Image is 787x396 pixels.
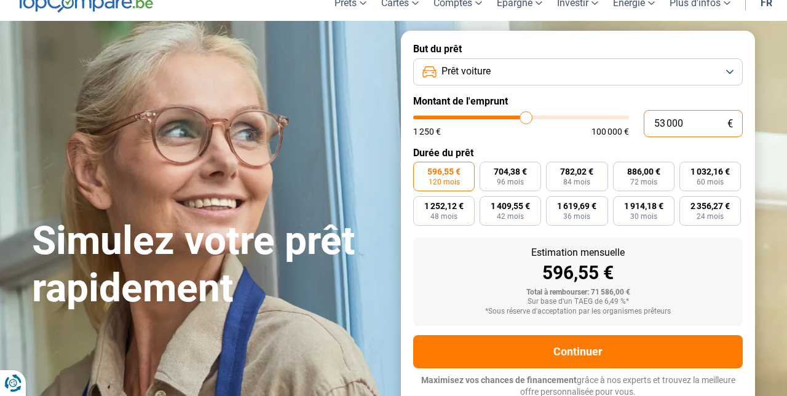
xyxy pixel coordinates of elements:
label: Montant de l'emprunt [413,95,743,107]
span: 596,55 € [427,167,461,176]
span: 60 mois [697,178,724,186]
span: 48 mois [430,213,457,220]
span: 1 619,69 € [557,202,596,210]
span: 36 mois [563,213,590,220]
button: Continuer [413,335,743,368]
span: 96 mois [497,178,524,186]
span: 2 356,27 € [690,202,730,210]
span: 120 mois [429,178,460,186]
span: 782,02 € [560,167,593,176]
span: Prêt voiture [441,65,491,78]
h1: Simulez votre prêt rapidement [32,218,386,312]
div: Total à rembourser: 71 586,00 € [423,288,733,297]
span: 84 mois [563,178,590,186]
div: Estimation mensuelle [423,248,733,258]
span: 100 000 € [591,127,629,136]
span: € [727,119,733,129]
span: 704,38 € [494,167,527,176]
span: Maximisez vos chances de financement [421,375,577,385]
span: 1 914,18 € [624,202,663,210]
span: 1 250 € [413,127,441,136]
div: 596,55 € [423,264,733,282]
span: 30 mois [630,213,657,220]
span: 886,00 € [627,167,660,176]
span: 42 mois [497,213,524,220]
label: Durée du prêt [413,147,743,159]
span: 1 032,16 € [690,167,730,176]
div: Sur base d'un TAEG de 6,49 %* [423,298,733,306]
button: Prêt voiture [413,58,743,85]
span: 1 252,12 € [424,202,464,210]
span: 24 mois [697,213,724,220]
span: 72 mois [630,178,657,186]
label: But du prêt [413,43,743,55]
div: *Sous réserve d'acceptation par les organismes prêteurs [423,307,733,316]
span: 1 409,55 € [491,202,530,210]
